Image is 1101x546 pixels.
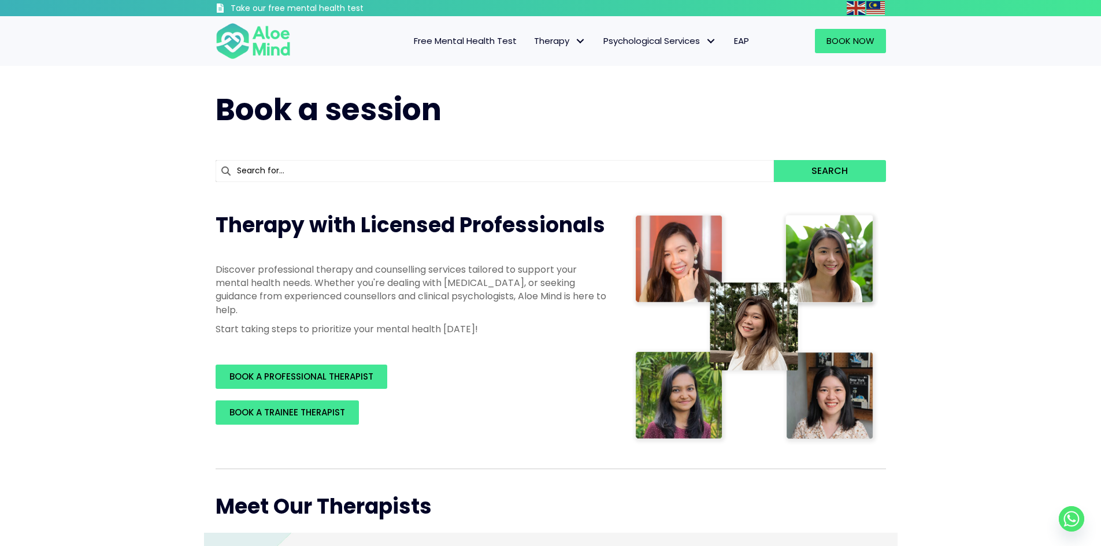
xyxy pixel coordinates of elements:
nav: Menu [306,29,758,53]
span: Psychological Services: submenu [703,33,720,50]
span: Therapy: submenu [572,33,589,50]
input: Search for... [216,160,774,182]
span: Therapy with Licensed Professionals [216,210,605,240]
span: EAP [734,35,749,47]
span: Therapy [534,35,586,47]
a: TherapyTherapy: submenu [525,29,595,53]
p: Start taking steps to prioritize your mental health [DATE]! [216,322,609,336]
img: Aloe mind Logo [216,22,291,60]
span: Meet Our Therapists [216,492,432,521]
a: Book Now [815,29,886,53]
span: Book Now [826,35,874,47]
a: English [847,1,866,14]
span: BOOK A PROFESSIONAL THERAPIST [229,370,373,382]
a: Malay [866,1,886,14]
a: EAP [725,29,758,53]
span: Psychological Services [603,35,717,47]
span: BOOK A TRAINEE THERAPIST [229,406,345,418]
a: Whatsapp [1059,506,1084,532]
button: Search [774,160,885,182]
span: Book a session [216,88,442,131]
p: Discover professional therapy and counselling services tailored to support your mental health nee... [216,263,609,317]
a: Psychological ServicesPsychological Services: submenu [595,29,725,53]
a: BOOK A TRAINEE THERAPIST [216,400,359,425]
span: Free Mental Health Test [414,35,517,47]
a: Free Mental Health Test [405,29,525,53]
a: BOOK A PROFESSIONAL THERAPIST [216,365,387,389]
img: en [847,1,865,15]
img: Therapist collage [632,211,879,445]
a: Take our free mental health test [216,3,425,16]
img: ms [866,1,885,15]
h3: Take our free mental health test [231,3,425,14]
